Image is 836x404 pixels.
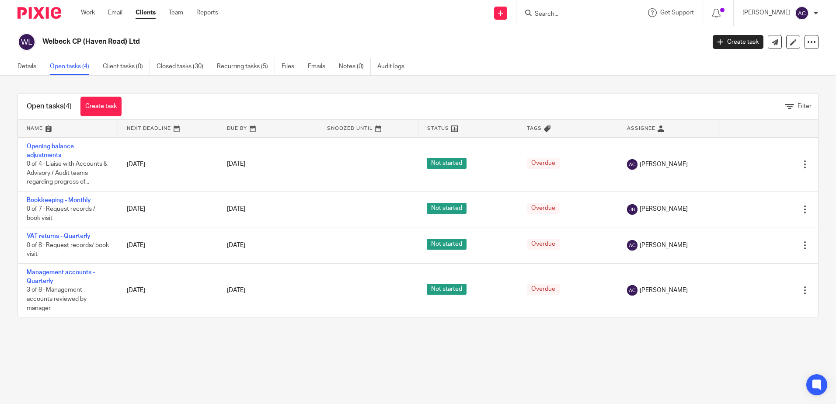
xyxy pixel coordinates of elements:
a: VAT returns - Quarterly [27,233,91,239]
span: [PERSON_NAME] [640,205,688,213]
a: Work [81,8,95,17]
td: [DATE] [118,191,218,227]
img: svg%3E [17,33,36,51]
span: Not started [427,158,467,169]
span: Snoozed Until [327,126,373,131]
span: 0 of 8 · Request records/ book visit [27,242,109,258]
a: Files [282,58,301,75]
a: Open tasks (4) [50,58,96,75]
span: 3 of 8 · Management accounts reviewed by manager [27,287,87,311]
span: 0 of 7 · Request records / book visit [27,206,95,221]
a: Reports [196,8,218,17]
td: [DATE] [118,137,218,191]
span: Not started [427,284,467,295]
span: Overdue [527,203,560,214]
span: [PERSON_NAME] [640,160,688,169]
span: Overdue [527,284,560,295]
span: Not started [427,203,467,214]
span: [DATE] [227,161,245,167]
a: Audit logs [377,58,411,75]
img: svg%3E [627,240,637,251]
img: svg%3E [627,285,637,296]
a: Recurring tasks (5) [217,58,275,75]
h1: Open tasks [27,102,72,111]
a: Bookkeeping - Monthly [27,197,91,203]
input: Search [534,10,613,18]
img: svg%3E [627,159,637,170]
a: Notes (0) [339,58,371,75]
td: [DATE] [118,263,218,317]
td: [DATE] [118,227,218,263]
h2: Welbeck CP (Haven Road) Ltd [42,37,568,46]
a: Opening balance adjustments [27,143,74,158]
span: [DATE] [227,206,245,212]
a: Client tasks (0) [103,58,150,75]
span: Get Support [660,10,694,16]
a: Management accounts - Quarterly [27,269,95,284]
span: 0 of 4 · Liaise with Accounts & Advisory / Audit teams regarding progress of... [27,161,108,185]
img: Pixie [17,7,61,19]
a: Clients [136,8,156,17]
a: Emails [308,58,332,75]
span: [PERSON_NAME] [640,241,688,250]
img: svg%3E [627,204,637,215]
a: Closed tasks (30) [157,58,210,75]
span: Status [427,126,449,131]
a: Details [17,58,43,75]
span: (4) [63,103,72,110]
span: Filter [798,103,812,109]
a: Email [108,8,122,17]
span: [DATE] [227,287,245,293]
p: [PERSON_NAME] [742,8,791,17]
a: Create task [80,97,122,116]
span: [DATE] [227,242,245,248]
span: Overdue [527,239,560,250]
img: svg%3E [795,6,809,20]
a: Team [169,8,183,17]
a: Create task [713,35,763,49]
span: [PERSON_NAME] [640,286,688,295]
span: Tags [527,126,542,131]
span: Overdue [527,158,560,169]
span: Not started [427,239,467,250]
